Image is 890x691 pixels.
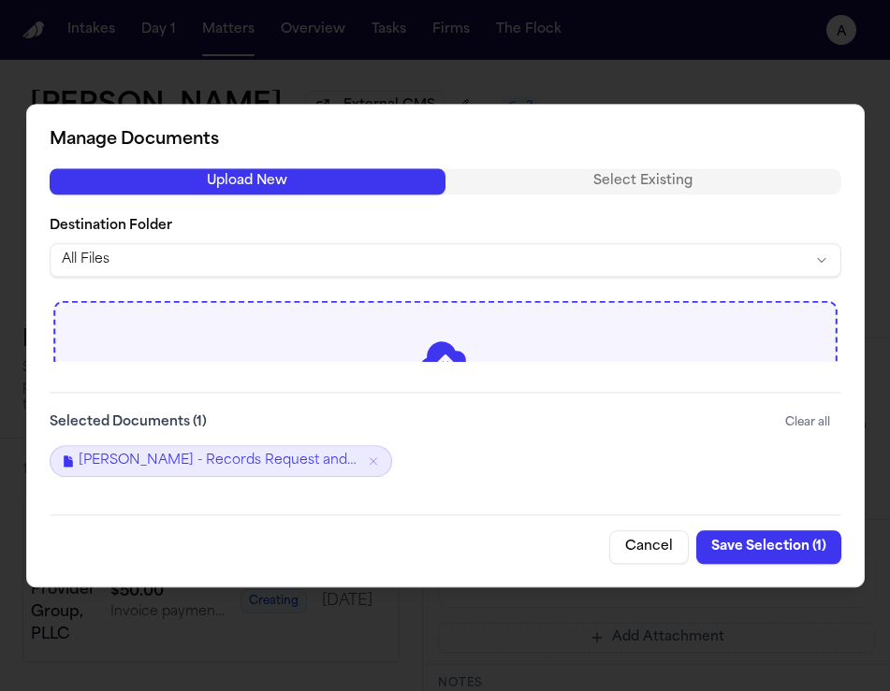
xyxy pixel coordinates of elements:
[367,454,380,468] button: Remove A. Brown - Records Request and HIPAA Auth to Texas MedClinic - 6.19.25
[50,217,841,236] label: Destination Folder
[609,530,689,564] button: Cancel
[445,168,841,194] button: Select Existing
[50,127,841,153] h2: Manage Documents
[50,413,207,432] label: Selected Documents ( 1 )
[50,168,445,194] button: Upload New
[696,530,841,564] button: Save Selection (1)
[774,408,841,438] button: Clear all
[79,452,359,470] span: [PERSON_NAME] - Records Request and HIPAA Auth to [US_STATE] MedClinic - [DATE]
